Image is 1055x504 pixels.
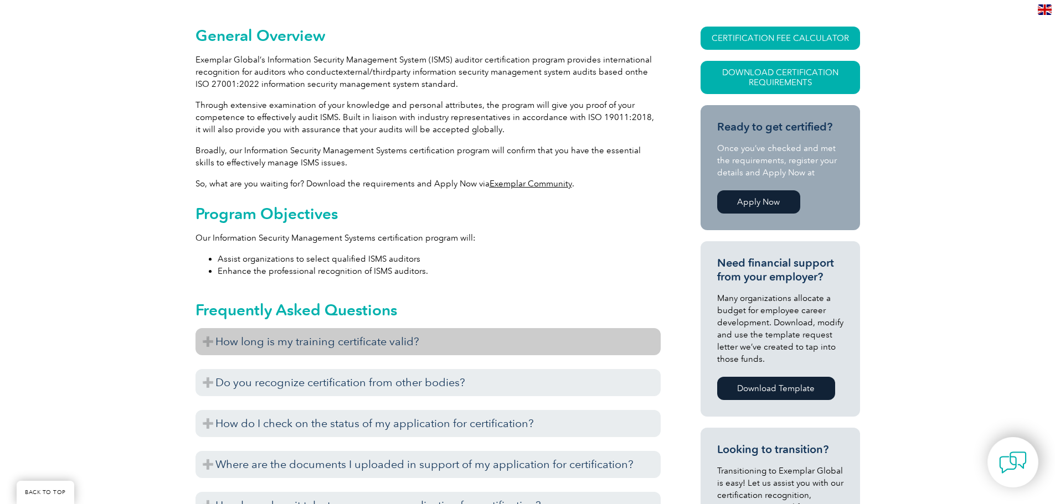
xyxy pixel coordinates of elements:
[195,369,661,396] h3: Do you recognize certification from other bodies?
[717,377,835,400] a: Download Template
[195,232,661,244] p: Our Information Security Management Systems certification program will:
[195,27,661,44] h2: General Overview
[717,120,843,134] h3: Ready to get certified?
[717,443,843,456] h3: Looking to transition?
[218,253,661,265] li: Assist organizations to select qualified ISMS auditors
[195,205,661,222] h2: Program Objectives
[999,449,1027,476] img: contact-chat.png
[490,179,572,189] a: Exemplar Community
[195,54,661,90] p: Exemplar Global’s Information Security Management System (ISMS) auditor certification program pro...
[195,178,661,190] p: So, what are you waiting for? Download the requirements and Apply Now via .
[218,265,661,277] li: Enhance the professional recognition of ISMS auditors.
[195,144,661,169] p: Broadly, our Information Security Management Systems certification program will confirm that you ...
[717,256,843,284] h3: Need financial support from your employer?
[195,451,661,478] h3: Where are the documents I uploaded in support of my application for certification?
[338,67,391,77] span: external/third
[1038,4,1052,15] img: en
[195,410,661,437] h3: How do I check on the status of my application for certification?
[195,301,661,319] h2: Frequently Asked Questions
[717,142,843,179] p: Once you’ve checked and met the requirements, register your details and Apply Now at
[17,481,74,504] a: BACK TO TOP
[701,61,860,94] a: Download Certification Requirements
[701,27,860,50] a: CERTIFICATION FEE CALCULATOR
[195,99,661,136] p: Through extensive examination of your knowledge and personal attributes, the program will give yo...
[717,292,843,365] p: Many organizations allocate a budget for employee career development. Download, modify and use th...
[391,67,635,77] span: party information security management system audits based on
[195,328,661,355] h3: How long is my training certificate valid?
[717,190,800,214] a: Apply Now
